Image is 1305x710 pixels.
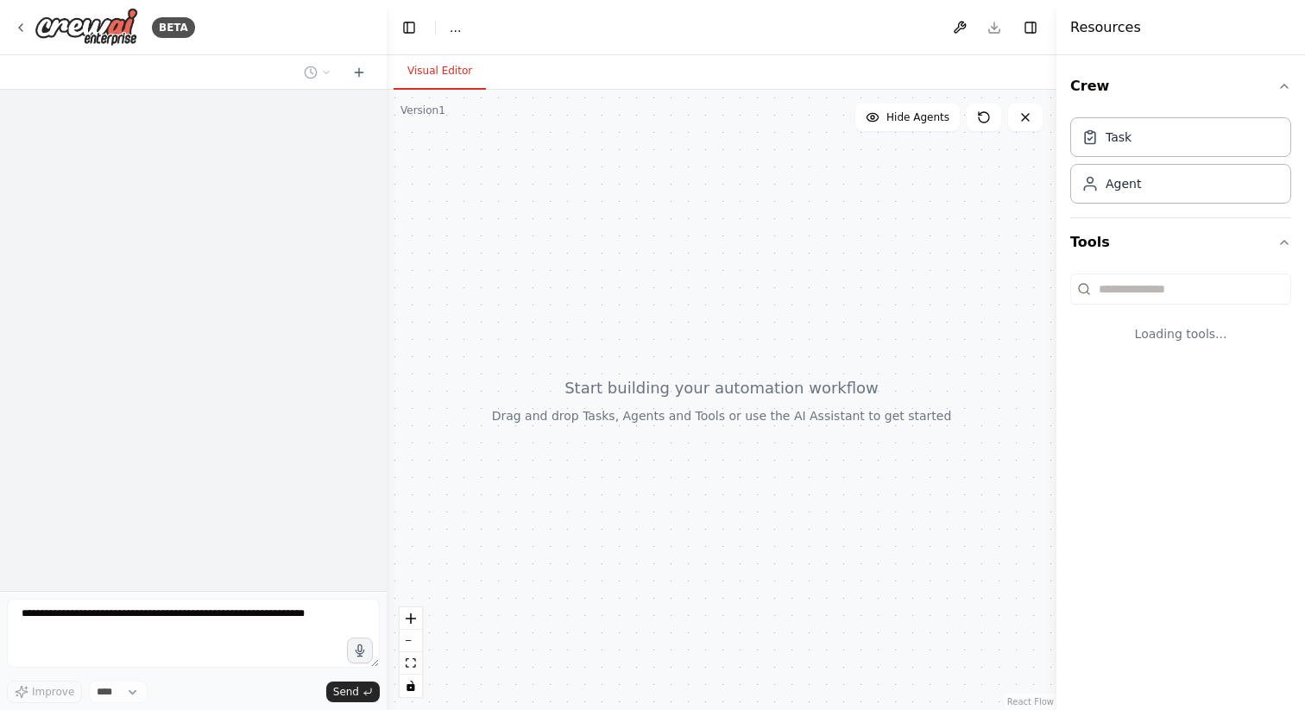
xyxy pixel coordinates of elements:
[397,16,421,40] button: Hide left sidebar
[1018,16,1043,40] button: Hide right sidebar
[326,682,380,702] button: Send
[1070,311,1291,356] div: Loading tools...
[297,62,338,83] button: Switch to previous chat
[450,19,461,36] span: ...
[35,8,138,47] img: Logo
[1070,17,1141,38] h4: Resources
[400,652,422,675] button: fit view
[345,62,373,83] button: Start a new chat
[400,630,422,652] button: zoom out
[450,19,461,36] nav: breadcrumb
[855,104,960,131] button: Hide Agents
[1070,267,1291,370] div: Tools
[400,675,422,697] button: toggle interactivity
[152,17,195,38] div: BETA
[400,607,422,630] button: zoom in
[1007,697,1054,707] a: React Flow attribution
[400,104,445,117] div: Version 1
[1070,218,1291,267] button: Tools
[32,685,74,699] span: Improve
[333,685,359,699] span: Send
[347,638,373,663] button: Click to speak your automation idea
[400,607,422,697] div: React Flow controls
[1070,62,1291,110] button: Crew
[1106,129,1132,146] div: Task
[1106,175,1141,192] div: Agent
[394,53,486,90] button: Visual Editor
[1070,110,1291,217] div: Crew
[7,681,82,703] button: Improve
[886,110,949,124] span: Hide Agents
